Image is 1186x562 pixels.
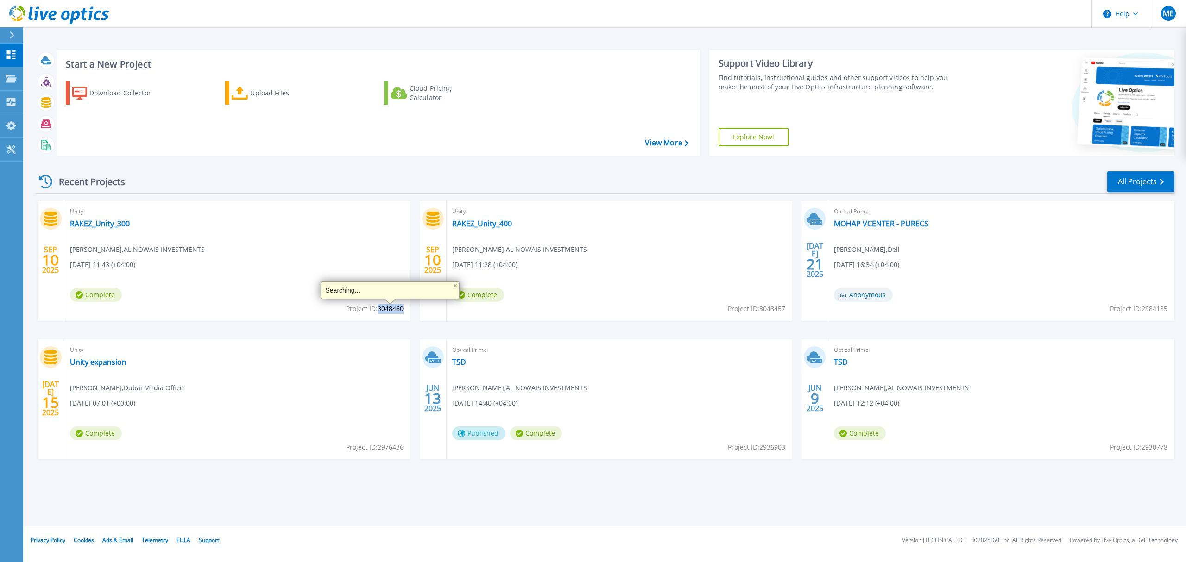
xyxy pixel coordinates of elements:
span: Project ID: 2984185 [1110,304,1167,314]
a: RAKEZ_Unity_400 [452,219,512,228]
span: Unity [452,206,787,217]
span: Project ID: 2936903 [728,442,785,452]
a: Privacy Policy [31,536,65,544]
span: Complete [834,426,886,440]
span: Complete [70,288,122,302]
span: Optical Prime [834,206,1169,217]
span: Unity [70,345,405,355]
a: Telemetry [142,536,168,544]
a: Download Collector [66,81,169,105]
h3: Start a New Project [66,59,688,69]
div: Find tutorials, instructional guides and other support videos to help you make the most of your L... [719,73,959,92]
a: Unity expansion [70,357,126,367]
div: JUN 2025 [424,381,442,415]
div: Cloud Pricing Calculator [410,84,484,102]
a: Upload Files [225,81,328,105]
span: ME [1163,10,1173,17]
span: Project ID: 3048460 [346,304,404,314]
span: Complete [70,426,122,440]
div: Support Video Library [719,57,959,69]
li: Version: [TECHNICAL_ID] [902,537,965,543]
span: 21 [807,260,823,268]
div: JUN 2025 [806,381,824,415]
a: TSD [834,357,848,367]
span: [PERSON_NAME] , AL NOWAIS INVESTMENTS [70,244,205,255]
div: Recent Projects [36,170,138,193]
span: 10 [42,256,59,264]
a: Support [199,536,219,544]
span: [DATE] 07:01 (+00:00) [70,398,135,408]
a: Cloud Pricing Calculator [384,81,487,105]
span: [PERSON_NAME] , Dubai Media Office [70,383,183,393]
div: [DATE] 2025 [806,243,824,277]
span: 10 [424,256,441,264]
a: View More [645,138,688,147]
div: [DATE] 2025 [42,381,59,415]
a: Ads & Email [102,536,133,544]
span: [DATE] 11:28 (+04:00) [452,260,517,270]
span: Optical Prime [834,345,1169,355]
a: All Projects [1107,171,1174,192]
span: 9 [811,394,819,402]
span: [PERSON_NAME] , AL NOWAIS INVESTMENTS [452,383,587,393]
a: EULA [177,536,190,544]
span: Project ID: 2930778 [1110,442,1167,452]
span: Complete [452,288,504,302]
span: [DATE] 14:40 (+04:00) [452,398,517,408]
span: [DATE] 12:12 (+04:00) [834,398,899,408]
span: Complete [510,426,562,440]
li: Powered by Live Optics, a Dell Technology [1070,537,1178,543]
div: Download Collector [89,84,164,102]
span: Anonymous [834,288,893,302]
span: [DATE] 11:43 (+04:00) [70,260,135,270]
span: Project ID: 3048457 [728,304,785,314]
span: Project ID: 2976436 [346,442,404,452]
span: [PERSON_NAME] , Dell [834,244,900,255]
a: MOHAP VCENTER - PURECS [834,219,928,228]
div: Upload Files [250,84,324,102]
span: [DATE] 16:34 (+04:00) [834,260,899,270]
span: Published [452,426,505,440]
div: SEP 2025 [424,243,442,277]
div: SEP 2025 [42,243,59,277]
span: Unity [70,206,405,217]
span: Optical Prime [452,345,787,355]
span: [PERSON_NAME] , AL NOWAIS INVESTMENTS [452,244,587,255]
a: RAKEZ_Unity_300 [70,219,130,228]
a: Explore Now! [719,128,789,146]
span: 13 [424,394,441,402]
span: 15 [42,399,59,406]
li: © 2025 Dell Inc. All Rights Reserved [973,537,1061,543]
span: [PERSON_NAME] , AL NOWAIS INVESTMENTS [834,383,969,393]
a: Cookies [74,536,94,544]
a: TSD [452,357,466,367]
